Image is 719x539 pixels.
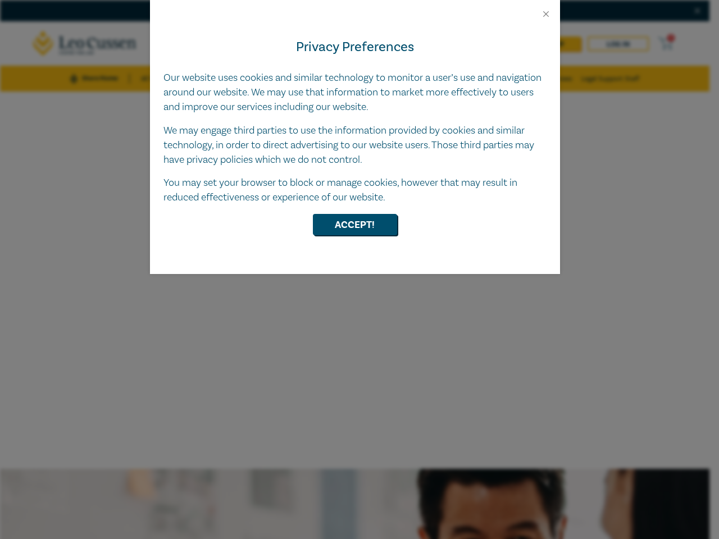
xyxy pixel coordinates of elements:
p: Our website uses cookies and similar technology to monitor a user’s use and navigation around our... [163,71,547,115]
button: Accept! [313,214,397,235]
h4: Privacy Preferences [163,37,547,57]
button: Close [541,9,551,19]
p: We may engage third parties to use the information provided by cookies and similar technology, in... [163,124,547,167]
p: You may set your browser to block or manage cookies, however that may result in reduced effective... [163,176,547,205]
